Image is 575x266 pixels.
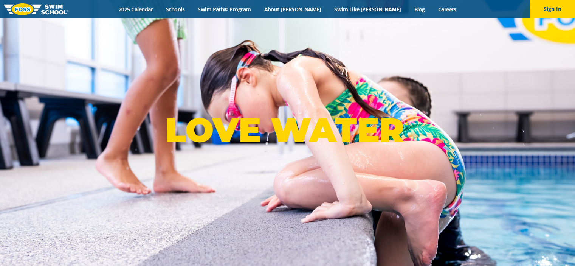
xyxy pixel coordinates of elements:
[112,6,160,13] a: 2025 Calendar
[160,6,191,13] a: Schools
[408,6,431,13] a: Blog
[404,117,410,127] sup: ®
[431,6,463,13] a: Careers
[165,110,410,150] p: LOVE WATER
[191,6,257,13] a: Swim Path® Program
[257,6,328,13] a: About [PERSON_NAME]
[4,3,68,15] img: FOSS Swim School Logo
[328,6,408,13] a: Swim Like [PERSON_NAME]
